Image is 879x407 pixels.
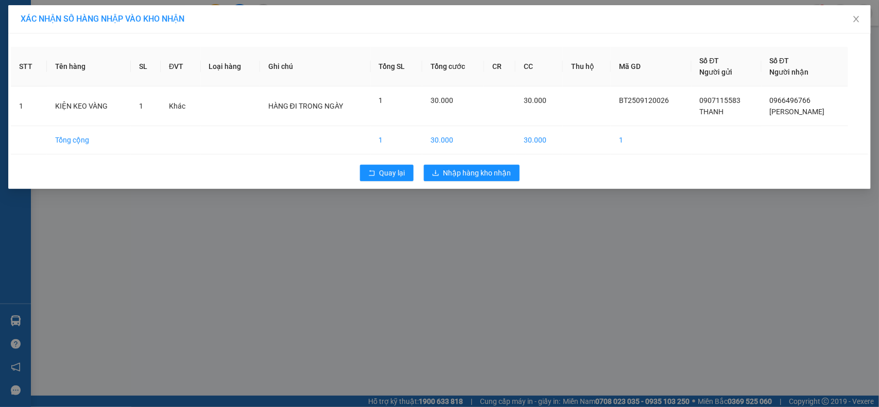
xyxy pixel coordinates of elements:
[47,47,130,86] th: Tên hàng
[619,96,669,104] span: BT2509120026
[201,47,260,86] th: Loại hàng
[379,96,383,104] span: 1
[700,57,719,65] span: Số ĐT
[9,10,25,21] span: Gửi:
[47,86,130,126] td: KIỆN KEO VÀNG
[611,47,691,86] th: Mã GD
[515,47,563,86] th: CC
[268,102,343,110] span: HÀNG ĐI TRONG NGÀY
[524,96,546,104] span: 30.000
[80,10,105,21] span: Nhận:
[368,169,375,178] span: rollback
[770,96,811,104] span: 0966496766
[700,108,724,116] span: THANH
[360,165,413,181] button: rollbackQuay lại
[770,57,789,65] span: Số ĐT
[611,126,691,154] td: 1
[484,47,515,86] th: CR
[563,47,611,86] th: Thu hộ
[8,66,75,79] div: 50.000
[371,47,423,86] th: Tổng SL
[371,126,423,154] td: 1
[515,126,563,154] td: 30.000
[424,165,520,181] button: downloadNhập hàng kho nhận
[21,14,184,24] span: XÁC NHẬN SỐ HÀNG NHẬP VÀO KHO NHẬN
[8,67,24,78] span: CR :
[432,169,439,178] span: download
[161,47,201,86] th: ĐVT
[11,86,47,126] td: 1
[9,9,73,33] div: VP Bom Bo
[422,47,484,86] th: Tổng cước
[443,167,511,179] span: Nhập hàng kho nhận
[380,167,405,179] span: Quay lại
[770,68,809,76] span: Người nhận
[422,126,484,154] td: 30.000
[770,108,825,116] span: [PERSON_NAME]
[80,9,150,33] div: VP Đồng Xoài
[9,33,73,46] div: LAI
[161,86,201,126] td: Khác
[80,33,150,46] div: HẰNG
[430,96,453,104] span: 30.000
[700,96,741,104] span: 0907115583
[131,47,161,86] th: SL
[852,15,860,23] span: close
[139,102,143,110] span: 1
[47,126,130,154] td: Tổng cộng
[700,68,733,76] span: Người gửi
[11,47,47,86] th: STT
[260,47,371,86] th: Ghi chú
[842,5,871,34] button: Close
